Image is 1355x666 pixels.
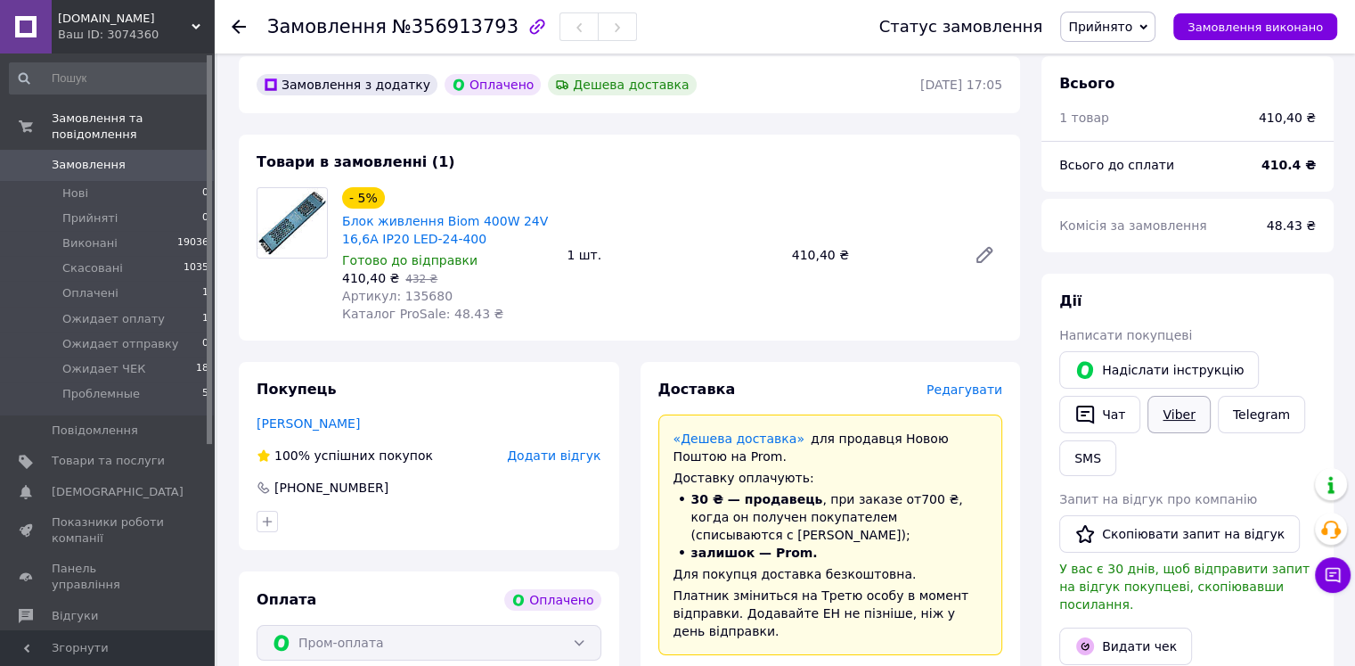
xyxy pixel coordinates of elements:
span: [DEMOGRAPHIC_DATA] [52,484,184,500]
span: 18 [196,361,208,377]
span: 1035 [184,260,208,276]
span: Замовлення виконано [1188,21,1323,34]
span: Нові [62,185,88,201]
span: Оплата [257,591,316,608]
div: 410,40 ₴ [1259,109,1316,127]
span: 0 [202,185,208,201]
span: Написати покупцеві [1059,328,1192,342]
span: Оплачені [62,285,118,301]
span: Панель управління [52,561,165,593]
span: Spectools.top [58,11,192,27]
span: 432 ₴ [405,273,437,285]
a: «Дешева доставка» [673,432,804,446]
span: Додати відгук [507,448,600,463]
div: Ваш ID: 3074360 [58,27,214,43]
button: SMS [1059,440,1116,476]
button: Надіслати інструкцію [1059,351,1259,389]
span: Відгуки [52,608,98,624]
span: 1 товар [1059,111,1109,125]
span: Всього до сплати [1059,158,1174,172]
div: [PHONE_NUMBER] [273,479,390,497]
b: 410.4 ₴ [1261,158,1316,172]
span: Замовлення та повідомлення [52,111,214,143]
span: Скасовані [62,260,123,276]
div: Повернутися назад [232,18,246,36]
div: 410,40 ₴ [785,243,959,267]
button: Замовлення виконано [1173,13,1337,40]
span: Замовлення [267,16,387,37]
li: , при заказе от 700 ₴ , когда он получен покупателем (списываются с [PERSON_NAME]); [673,490,988,544]
a: Telegram [1218,396,1305,433]
a: Редагувати [967,237,1002,273]
span: 19036 [177,235,208,251]
span: 0 [202,210,208,226]
span: Комісія за замовлення [1059,218,1207,233]
span: 48.43 ₴ [1267,218,1316,233]
div: Оплачено [504,589,600,611]
span: 5 [202,386,208,402]
span: Товари та послуги [52,453,165,469]
span: Покупець [257,381,337,398]
div: Платник зміниться на Третю особу в момент відправки. Додавайте ЕН не пізніше, ніж у день відправки. [673,587,988,640]
div: для продавця Новою Поштою на Prom. [673,430,988,465]
div: Оплачено [445,74,541,95]
span: Ожидает ЧЕК [62,361,145,377]
button: Видати чек [1059,628,1192,665]
span: Замовлення [52,157,126,173]
div: Для покупця доставка безкоштовна. [673,565,988,583]
a: [PERSON_NAME] [257,416,360,431]
a: Блок живлення Biom 400W 24V 16,6A IP20 LED-24-400 [342,214,548,246]
span: Виконані [62,235,118,251]
span: Ожидает оплату [62,311,165,327]
button: Скопіювати запит на відгук [1059,515,1300,553]
span: Проблемные [62,386,140,402]
button: Чат [1059,396,1140,433]
span: 0 [202,336,208,352]
div: Статус замовлення [879,18,1043,36]
div: Замовлення з додатку [257,74,437,95]
img: Блок живлення Biom 400W 24V 16,6A IP20 LED-24-400 [257,188,327,258]
time: [DATE] 17:05 [920,78,1002,92]
div: Дешева доставка [548,74,696,95]
span: 30 ₴ — продавець [691,492,823,506]
a: Viber [1147,396,1210,433]
div: успішних покупок [257,447,433,465]
span: 1 [202,311,208,327]
input: Пошук [9,62,210,95]
span: Дії [1059,292,1082,309]
span: Редагувати [926,382,1002,397]
div: Доставку оплачують: [673,469,988,487]
span: У вас є 30 днів, щоб відправити запит на відгук покупцеві, скопіювавши посилання. [1059,562,1310,612]
span: Доставка [658,381,736,398]
span: Товари в замовленні (1) [257,153,455,170]
span: Артикул: 135680 [342,289,453,303]
div: 1 шт. [559,243,784,267]
span: Ожидает отправку [62,336,179,352]
span: залишок — Prom. [691,546,818,560]
span: Запит на відгук про компанію [1059,492,1257,506]
span: Прийняті [62,210,118,226]
span: Повідомлення [52,423,138,439]
span: 1 [202,285,208,301]
span: 410,40 ₴ [342,271,399,285]
button: Чат з покупцем [1315,557,1351,593]
span: Готово до відправки [342,253,478,267]
span: Прийнято [1068,20,1132,34]
span: Показники роботи компанії [52,514,165,547]
span: Всього [1059,75,1114,92]
span: 100% [274,448,310,463]
span: Каталог ProSale: 48.43 ₴ [342,307,503,321]
span: №356913793 [392,16,518,37]
div: - 5% [342,187,385,209]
